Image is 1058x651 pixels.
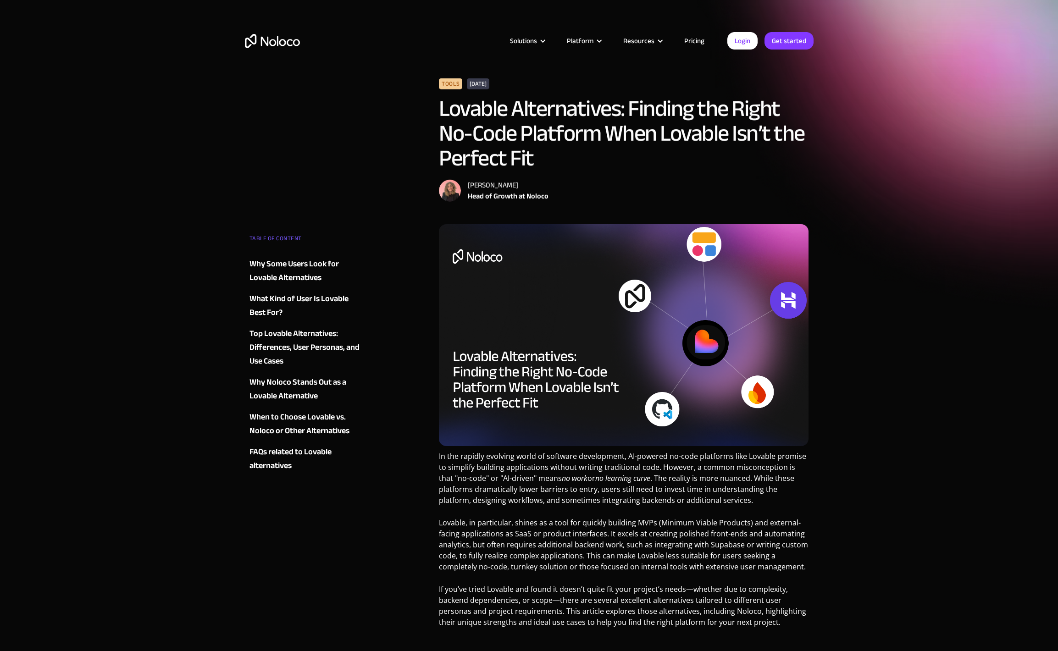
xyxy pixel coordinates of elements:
a: When to Choose Lovable vs. Noloco or Other Alternatives [249,410,360,438]
p: Lovable, in particular, shines as a tool for quickly building MVPs (Minimum Viable Products) and ... [439,517,809,579]
div: Solutions [510,35,537,47]
a: Pricing [673,35,716,47]
div: Resources [623,35,654,47]
div: Platform [567,35,593,47]
a: What Kind of User Is Lovable Best For? [249,292,360,320]
p: In the rapidly evolving world of software development, AI-powered no-code platforms like Lovable ... [439,451,809,513]
a: Why Some Users Look for Lovable Alternatives [249,257,360,285]
a: Why Noloco Stands Out as a Lovable Alternative [249,375,360,403]
a: Top Lovable Alternatives: Differences, User Personas, and Use Cases‍ [249,327,360,368]
div: Solutions [499,35,555,47]
p: If you’ve tried Lovable and found it doesn’t quite fit your project’s needs—whether due to comple... [439,584,809,634]
a: home [245,34,300,48]
div: TABLE OF CONTENT [249,232,360,250]
h1: Lovable Alternatives: Finding the Right No-Code Platform When Lovable Isn’t the Perfect Fit [439,96,809,171]
a: Login [727,32,758,50]
em: no work [562,473,587,483]
em: no learning curve [595,473,650,483]
a: Get started [764,32,814,50]
div: [PERSON_NAME] [468,180,548,191]
div: Head of Growth at Noloco [468,191,548,202]
a: FAQs related to Lovable alternatives [249,445,360,473]
div: Platform [555,35,612,47]
div: Resources [612,35,673,47]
